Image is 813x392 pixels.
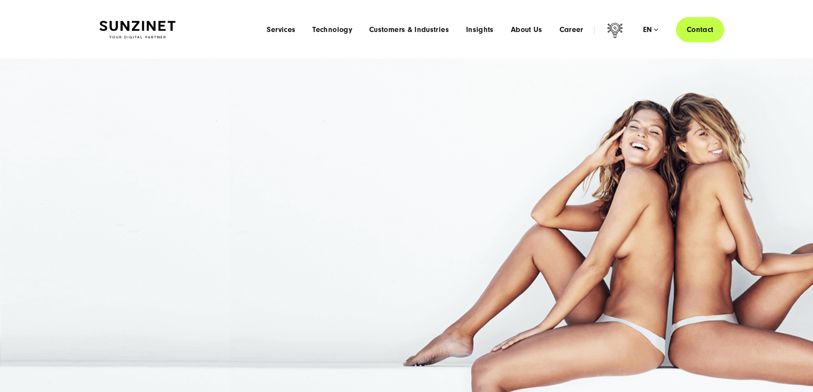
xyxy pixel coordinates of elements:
a: About Us [511,26,542,34]
a: Contact [676,17,724,42]
a: Career [559,26,583,34]
div: en [643,26,658,34]
a: Services [267,26,295,34]
a: Customers & Industries [369,26,449,34]
a: Insights [466,26,494,34]
a: Technology [312,26,352,34]
img: SUNZINET Full Service Digital Agentur [99,21,175,39]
